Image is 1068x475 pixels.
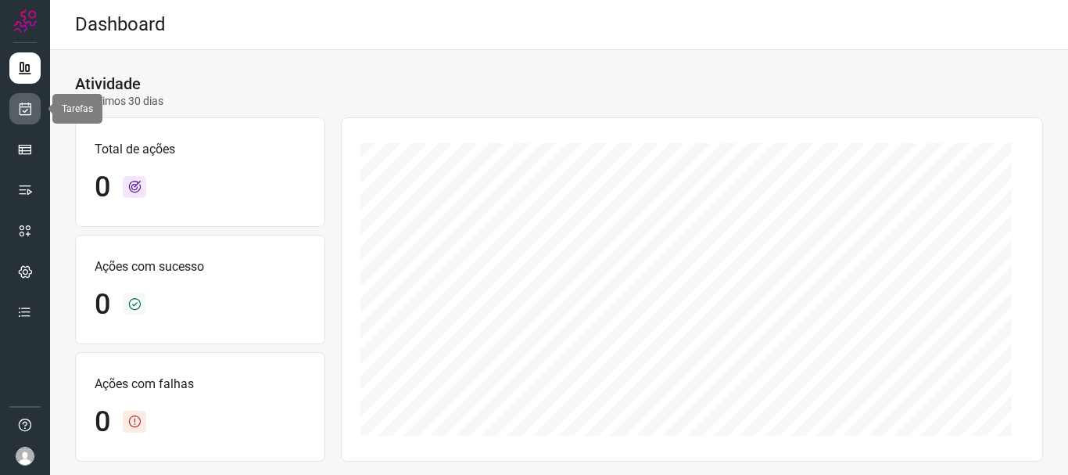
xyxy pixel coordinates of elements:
[95,375,306,394] p: Ações com falhas
[95,405,110,439] h1: 0
[75,74,141,93] h3: Atividade
[13,9,37,33] img: Logo
[95,171,110,204] h1: 0
[16,447,34,466] img: avatar-user-boy.jpg
[75,93,163,110] p: Últimos 30 dias
[62,103,93,114] span: Tarefas
[75,13,166,36] h2: Dashboard
[95,257,306,276] p: Ações com sucesso
[95,140,306,159] p: Total de ações
[95,288,110,322] h1: 0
